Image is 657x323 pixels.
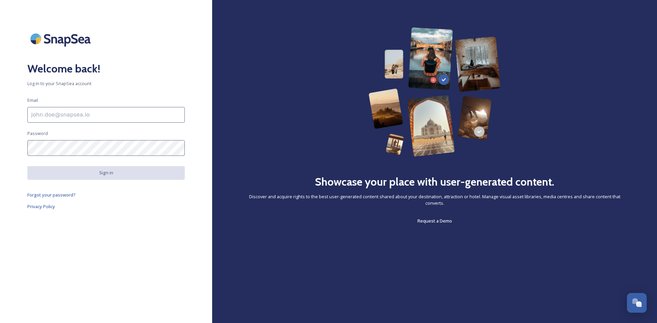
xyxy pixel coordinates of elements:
[27,27,96,50] img: SnapSea Logo
[627,293,647,313] button: Open Chat
[417,218,452,224] span: Request a Demo
[27,97,38,104] span: Email
[369,27,501,157] img: 63b42ca75bacad526042e722_Group%20154-p-800.png
[27,191,185,199] a: Forgot your password?
[417,217,452,225] a: Request a Demo
[27,166,185,179] button: Sign in
[27,80,185,87] span: Log in to your SnapSea account
[27,107,185,123] input: john.doe@snapsea.io
[27,202,185,211] a: Privacy Policy
[27,130,48,137] span: Password
[27,192,76,198] span: Forgot your password?
[240,193,630,206] span: Discover and acquire rights to the best user-generated content shared about your destination, att...
[315,174,554,190] h2: Showcase your place with user-generated content.
[27,60,185,77] h2: Welcome back!
[27,203,55,210] span: Privacy Policy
